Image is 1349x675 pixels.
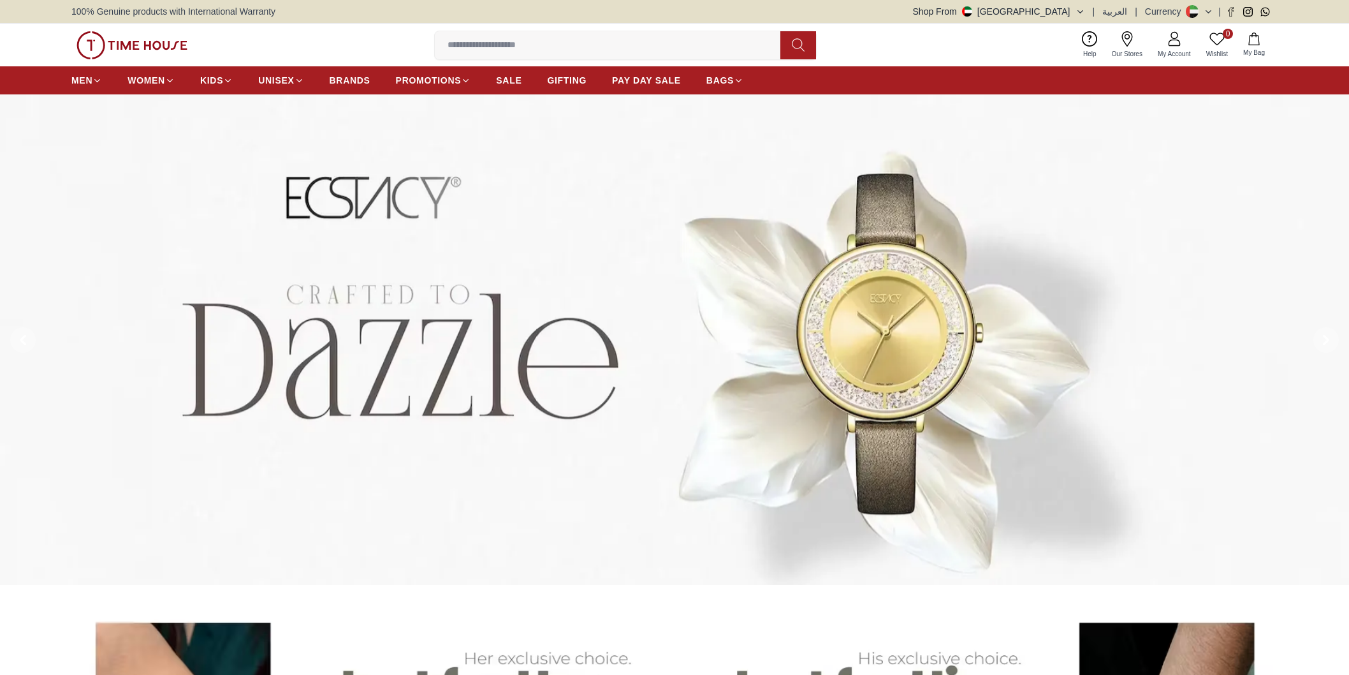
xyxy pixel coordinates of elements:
[1078,49,1102,59] span: Help
[1243,7,1253,17] a: Instagram
[258,69,303,92] a: UNISEX
[258,74,294,87] span: UNISEX
[71,69,102,92] a: MEN
[200,69,233,92] a: KIDS
[706,69,743,92] a: BAGS
[1104,29,1150,61] a: Our Stores
[547,74,587,87] span: GIFTING
[1107,49,1148,59] span: Our Stores
[396,74,462,87] span: PROMOTIONS
[1145,5,1186,18] div: Currency
[1238,48,1270,57] span: My Bag
[1076,29,1104,61] a: Help
[1201,49,1233,59] span: Wishlist
[200,74,223,87] span: KIDS
[1260,7,1270,17] a: Whatsapp
[612,69,681,92] a: PAY DAY SALE
[1218,5,1221,18] span: |
[71,74,92,87] span: MEN
[77,31,187,59] img: ...
[1093,5,1095,18] span: |
[128,74,165,87] span: WOMEN
[496,74,521,87] span: SALE
[706,74,734,87] span: BAGS
[1102,5,1127,18] button: العربية
[128,69,175,92] a: WOMEN
[547,69,587,92] a: GIFTING
[1153,49,1196,59] span: My Account
[1226,7,1236,17] a: Facebook
[1223,29,1233,39] span: 0
[330,69,370,92] a: BRANDS
[913,5,1085,18] button: Shop From[GEOGRAPHIC_DATA]
[612,74,681,87] span: PAY DAY SALE
[1236,30,1272,60] button: My Bag
[330,74,370,87] span: BRANDS
[1199,29,1236,61] a: 0Wishlist
[962,6,972,17] img: United Arab Emirates
[1135,5,1137,18] span: |
[396,69,471,92] a: PROMOTIONS
[496,69,521,92] a: SALE
[71,5,275,18] span: 100% Genuine products with International Warranty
